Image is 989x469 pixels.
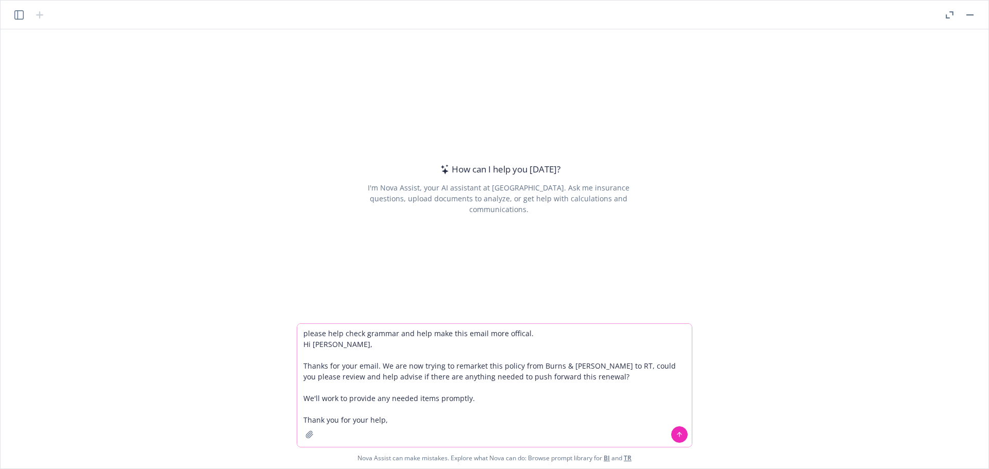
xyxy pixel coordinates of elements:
a: BI [604,454,610,462]
textarea: please help check grammar and help make this email more offical. Hi [PERSON_NAME], Thanks for you... [297,324,692,447]
div: I'm Nova Assist, your AI assistant at [GEOGRAPHIC_DATA]. Ask me insurance questions, upload docum... [353,182,643,215]
span: Nova Assist can make mistakes. Explore what Nova can do: Browse prompt library for and [357,447,632,468]
div: How can I help you [DATE]? [437,163,560,176]
a: TR [624,454,632,462]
